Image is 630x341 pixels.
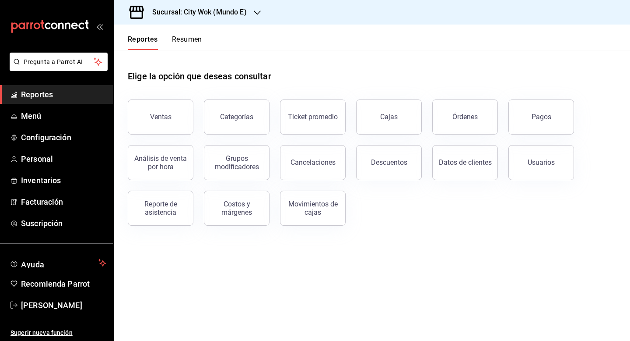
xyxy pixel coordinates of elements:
[204,191,269,226] button: Costos y márgenes
[21,299,106,311] span: [PERSON_NAME]
[432,145,498,180] button: Datos de clientes
[21,153,106,165] span: Personal
[21,110,106,122] span: Menú
[439,158,492,167] div: Datos de clientes
[21,278,106,290] span: Recomienda Parrot
[128,145,193,180] button: Análisis de venta por hora
[452,113,478,121] div: Órdenes
[128,35,158,50] button: Reportes
[204,99,269,135] button: Categorías
[528,158,555,167] div: Usuarios
[21,196,106,208] span: Facturación
[145,7,247,18] h3: Sucursal: City Wok (Mundo E)
[21,217,106,229] span: Suscripción
[290,158,336,167] div: Cancelaciones
[150,113,171,121] div: Ventas
[210,154,264,171] div: Grupos modificadores
[133,200,188,217] div: Reporte de asistencia
[128,191,193,226] button: Reporte de asistencia
[204,145,269,180] button: Grupos modificadores
[220,113,253,121] div: Categorías
[128,70,271,83] h1: Elige la opción que deseas consultar
[172,35,202,50] button: Resumen
[21,89,106,100] span: Reportes
[508,99,574,135] button: Pagos
[6,64,108,73] a: Pregunta a Parrot AI
[133,154,188,171] div: Análisis de venta por hora
[432,99,498,135] button: Órdenes
[508,145,574,180] button: Usuarios
[21,174,106,186] span: Inventarios
[128,35,202,50] div: navigation tabs
[356,99,422,135] a: Cajas
[288,113,338,121] div: Ticket promedio
[280,99,346,135] button: Ticket promedio
[286,200,340,217] div: Movimientos de cajas
[532,113,551,121] div: Pagos
[21,258,95,268] span: Ayuda
[210,200,264,217] div: Costos y márgenes
[280,191,346,226] button: Movimientos de cajas
[96,23,103,30] button: open_drawer_menu
[356,145,422,180] button: Descuentos
[10,328,106,337] span: Sugerir nueva función
[24,57,94,67] span: Pregunta a Parrot AI
[10,53,108,71] button: Pregunta a Parrot AI
[128,99,193,135] button: Ventas
[280,145,346,180] button: Cancelaciones
[21,131,106,143] span: Configuración
[371,158,407,167] div: Descuentos
[380,112,398,122] div: Cajas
